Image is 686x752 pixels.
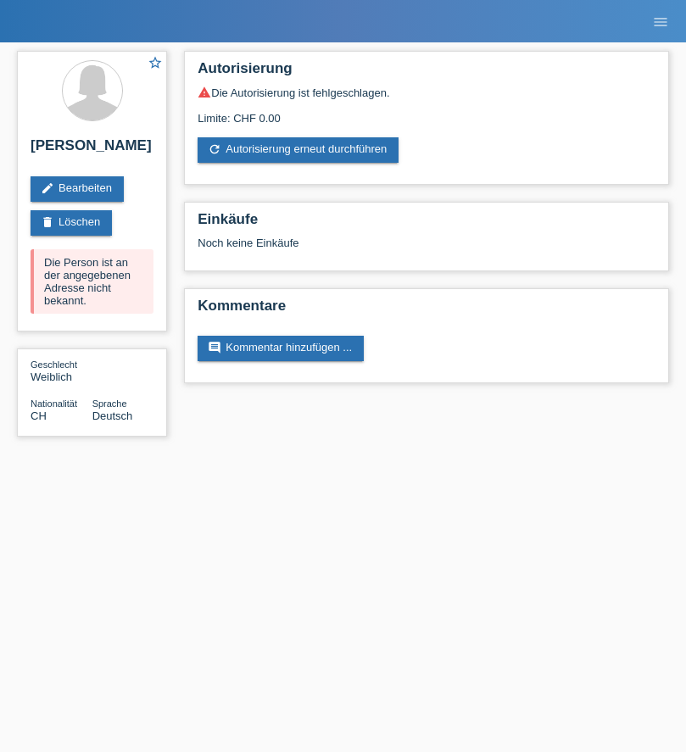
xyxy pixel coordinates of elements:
[644,16,678,26] a: menu
[198,237,655,262] div: Noch keine Einkäufe
[652,14,669,31] i: menu
[31,409,47,422] span: Schweiz
[92,398,127,409] span: Sprache
[31,137,153,163] h2: [PERSON_NAME]
[198,137,399,163] a: refreshAutorisierung erneut durchführen
[198,99,655,125] div: Limite: CHF 0.00
[31,176,124,202] a: editBearbeiten
[31,359,77,370] span: Geschlecht
[31,210,112,236] a: deleteLöschen
[198,60,655,86] h2: Autorisierung
[41,181,54,195] i: edit
[148,55,163,73] a: star_border
[198,86,655,99] div: Die Autorisierung ist fehlgeschlagen.
[41,215,54,229] i: delete
[148,55,163,70] i: star_border
[208,142,221,156] i: refresh
[198,211,655,237] h2: Einkäufe
[31,249,153,314] div: Die Person ist an der angegebenen Adresse nicht bekannt.
[31,398,77,409] span: Nationalität
[208,341,221,354] i: comment
[92,409,133,422] span: Deutsch
[198,86,211,99] i: warning
[198,336,364,361] a: commentKommentar hinzufügen ...
[198,298,655,323] h2: Kommentare
[31,358,92,383] div: Weiblich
